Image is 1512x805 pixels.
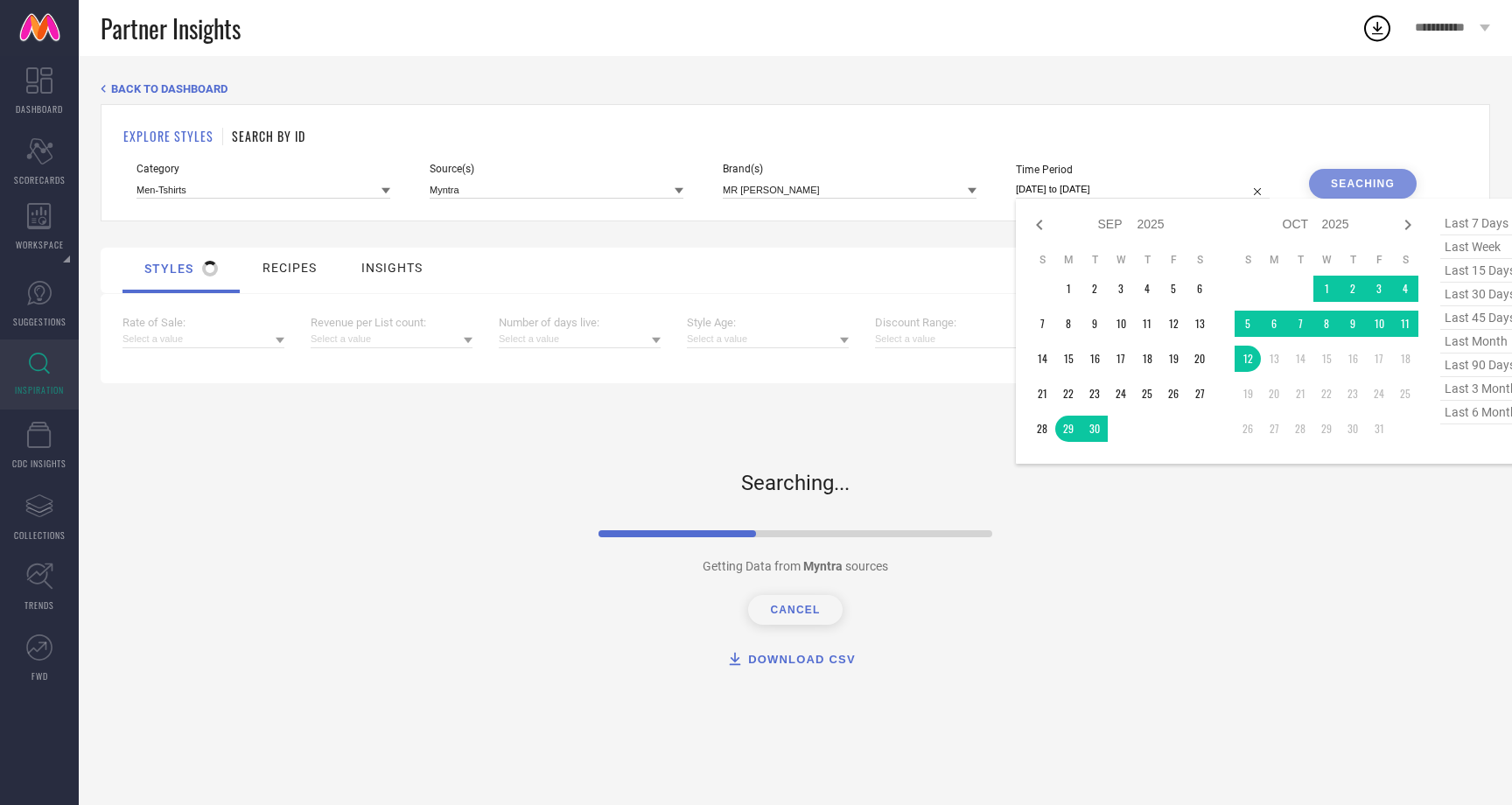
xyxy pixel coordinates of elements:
[1029,381,1055,407] td: Sun Sep 21 2025
[1016,164,1270,176] span: Time Period
[1055,416,1081,442] td: Mon Sep 29 2025
[1261,416,1287,442] td: Mon Oct 27 2025
[1287,416,1313,442] td: Tue Oct 28 2025
[1134,253,1160,267] th: Thursday
[1261,311,1287,337] td: Mon Oct 06 2025
[1055,253,1081,267] th: Monday
[1186,381,1213,407] td: Sat Sep 27 2025
[1235,381,1261,407] td: Sun Oct 19 2025
[1160,253,1186,267] th: Friday
[723,163,976,175] span: Brand(s)
[136,163,390,175] span: Category
[1081,253,1108,267] th: Tuesday
[101,10,241,46] span: Partner Insights
[1261,346,1287,372] td: Mon Oct 13 2025
[31,669,48,682] span: FWD
[24,598,54,612] span: TRENDS
[1235,311,1261,337] td: Sun Oct 05 2025
[1235,346,1261,372] td: Sun Oct 12 2025
[748,653,856,666] span: DOWNLOAD CSV
[16,102,63,115] span: DASHBOARD
[499,316,661,329] span: Number of days live :
[1186,253,1213,267] th: Saturday
[1186,276,1213,302] td: Sat Sep 06 2025
[1313,416,1340,442] td: Wed Oct 29 2025
[1392,276,1418,302] td: Sat Oct 04 2025
[1235,416,1261,442] td: Sun Oct 26 2025
[1392,311,1418,337] td: Sat Oct 11 2025
[1361,12,1393,44] div: Open download list
[1287,381,1313,407] td: Tue Oct 21 2025
[1081,381,1108,407] td: Tue Sep 23 2025
[1366,346,1392,372] td: Fri Oct 17 2025
[1366,253,1392,267] th: Friday
[1160,381,1186,407] td: Fri Sep 26 2025
[1016,180,1270,199] input: Select time period
[361,261,423,275] div: insights
[1340,311,1366,337] td: Thu Oct 09 2025
[1160,311,1186,337] td: Fri Sep 12 2025
[1108,253,1134,267] th: Wednesday
[1055,311,1081,337] td: Mon Sep 08 2025
[741,427,850,495] span: Searching...
[1108,276,1134,302] td: Wed Sep 03 2025
[1160,346,1186,372] td: Fri Sep 19 2025
[1134,311,1160,337] td: Thu Sep 11 2025
[1081,416,1108,442] td: Tue Sep 30 2025
[1081,276,1108,302] td: Tue Sep 02 2025
[687,316,849,329] span: Style Age :
[1235,253,1261,267] th: Sunday
[1029,346,1055,372] td: Sun Sep 14 2025
[1366,311,1392,337] td: Fri Oct 10 2025
[14,173,66,186] span: SCORECARDS
[1029,311,1055,337] td: Sun Sep 07 2025
[1029,416,1055,442] td: Sun Sep 28 2025
[1313,311,1340,337] td: Wed Oct 08 2025
[1029,253,1055,267] th: Sunday
[1313,276,1340,302] td: Wed Oct 01 2025
[262,261,317,275] div: recipes
[748,595,842,625] button: Cancel
[430,163,683,175] span: Source(s)
[12,457,66,470] span: CDC INSIGHTS
[1287,311,1313,337] td: Tue Oct 07 2025
[1366,276,1392,302] td: Fri Oct 03 2025
[1108,311,1134,337] td: Wed Sep 10 2025
[122,316,284,329] span: Rate of Sale :
[1313,346,1340,372] td: Wed Oct 15 2025
[1261,381,1287,407] td: Mon Oct 20 2025
[1340,346,1366,372] td: Thu Oct 16 2025
[803,559,845,573] strong: Myntra
[1287,253,1313,267] th: Tuesday
[232,127,305,145] h1: SEARCH BY ID
[1392,381,1418,407] td: Sat Oct 25 2025
[1392,346,1418,372] td: Sat Oct 18 2025
[101,82,1490,95] div: Back TO Dashboard
[16,238,64,251] span: WORKSPACE
[1340,416,1366,442] td: Thu Oct 30 2025
[1029,214,1050,235] div: Previous month
[1313,253,1340,267] th: Wednesday
[1261,253,1287,267] th: Monday
[1081,311,1108,337] td: Tue Sep 09 2025
[1313,381,1340,407] td: Wed Oct 22 2025
[1108,381,1134,407] td: Wed Sep 24 2025
[875,316,1037,329] span: Discount Range :
[13,315,66,328] span: SUGGESTIONS
[1055,276,1081,302] td: Mon Sep 01 2025
[704,641,878,679] button: DOWNLOAD CSV
[1340,381,1366,407] td: Thu Oct 23 2025
[14,528,66,542] span: COLLECTIONS
[1134,381,1160,407] td: Thu Sep 25 2025
[703,559,888,573] span: Getting Data from sources
[1160,276,1186,302] td: Fri Sep 05 2025
[1340,253,1366,267] th: Thursday
[1397,214,1418,235] div: Next month
[1340,276,1366,302] td: Thu Oct 02 2025
[1287,346,1313,372] td: Tue Oct 14 2025
[1366,381,1392,407] td: Fri Oct 24 2025
[123,127,213,145] h1: EXPLORE STYLES
[1186,346,1213,372] td: Sat Sep 20 2025
[1108,346,1134,372] td: Wed Sep 17 2025
[1081,346,1108,372] td: Tue Sep 16 2025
